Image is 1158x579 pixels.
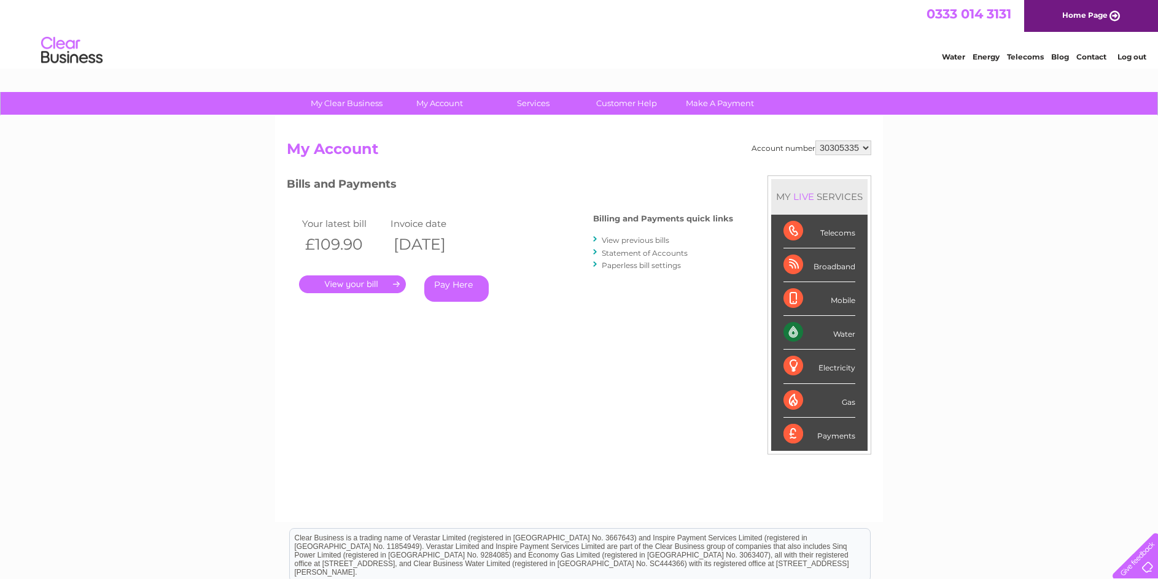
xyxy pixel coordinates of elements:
[752,140,871,155] div: Account number
[973,52,1000,61] a: Energy
[593,214,733,223] h4: Billing and Payments quick links
[41,32,103,69] img: logo.png
[1007,52,1044,61] a: Telecoms
[783,282,855,316] div: Mobile
[602,248,688,258] a: Statement of Accounts
[783,215,855,248] div: Telecoms
[387,215,476,232] td: Invoice date
[783,316,855,350] div: Water
[1051,52,1069,61] a: Blog
[927,6,1011,21] a: 0333 014 3131
[783,350,855,383] div: Electricity
[669,92,771,115] a: Make A Payment
[783,248,855,282] div: Broadband
[299,232,387,257] th: £109.90
[602,261,681,270] a: Paperless bill settings
[389,92,491,115] a: My Account
[287,140,871,164] h2: My Account
[576,92,677,115] a: Customer Help
[942,52,965,61] a: Water
[290,7,870,59] div: Clear Business is a trading name of Verastar Limited (registered in [GEOGRAPHIC_DATA] No. 3667643...
[602,236,669,245] a: View previous bills
[1076,52,1106,61] a: Contact
[299,215,387,232] td: Your latest bill
[1117,52,1146,61] a: Log out
[299,275,406,293] a: .
[287,175,733,197] h3: Bills and Payments
[791,191,817,202] div: LIVE
[424,275,489,302] a: Pay Here
[387,232,476,257] th: [DATE]
[483,92,584,115] a: Services
[783,384,855,418] div: Gas
[296,92,397,115] a: My Clear Business
[771,179,868,214] div: MY SERVICES
[783,418,855,451] div: Payments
